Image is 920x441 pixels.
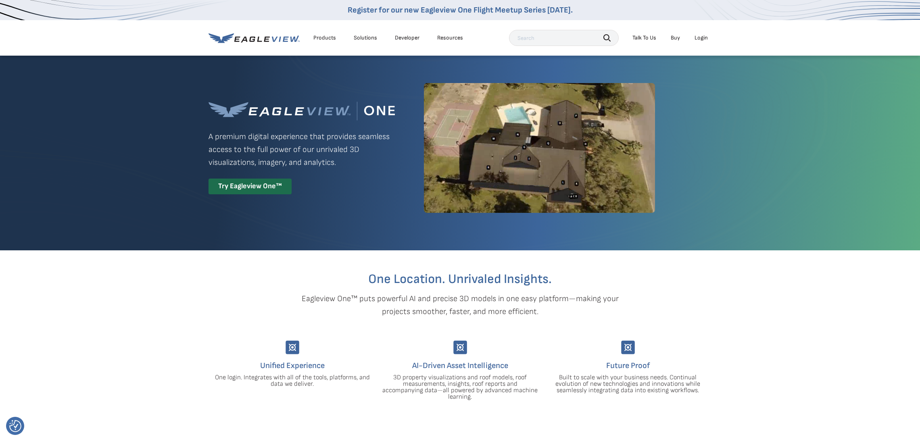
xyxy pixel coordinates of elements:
[550,359,706,372] h4: Future Proof
[209,102,395,121] img: Eagleview One™
[550,374,706,394] p: Built to scale with your business needs. Continual evolution of new technologies and innovations ...
[509,30,619,46] input: Search
[395,34,419,42] a: Developer
[621,341,635,354] img: Group-9744.svg
[209,130,395,169] p: A premium digital experience that provides seamless access to the full power of our unrivaled 3D ...
[9,420,21,432] button: Consent Preferences
[288,292,633,318] p: Eagleview One™ puts powerful AI and precise 3D models in one easy platform—making your projects s...
[215,359,370,372] h4: Unified Experience
[215,374,370,387] p: One login. Integrates with all of the tools, platforms, and data we deliver.
[437,34,463,42] div: Resources
[286,341,299,354] img: Group-9744.svg
[453,341,467,354] img: Group-9744.svg
[695,34,708,42] div: Login
[671,34,680,42] a: Buy
[313,34,336,42] div: Products
[348,5,573,15] a: Register for our new Eagleview One Flight Meetup Series [DATE].
[632,34,656,42] div: Talk To Us
[354,34,377,42] div: Solutions
[382,374,538,400] p: 3D property visualizations and roof models, roof measurements, insights, roof reports and accompa...
[382,359,538,372] h4: AI-Driven Asset Intelligence
[215,273,706,286] h2: One Location. Unrivaled Insights.
[209,179,292,194] div: Try Eagleview One™
[9,420,21,432] img: Revisit consent button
